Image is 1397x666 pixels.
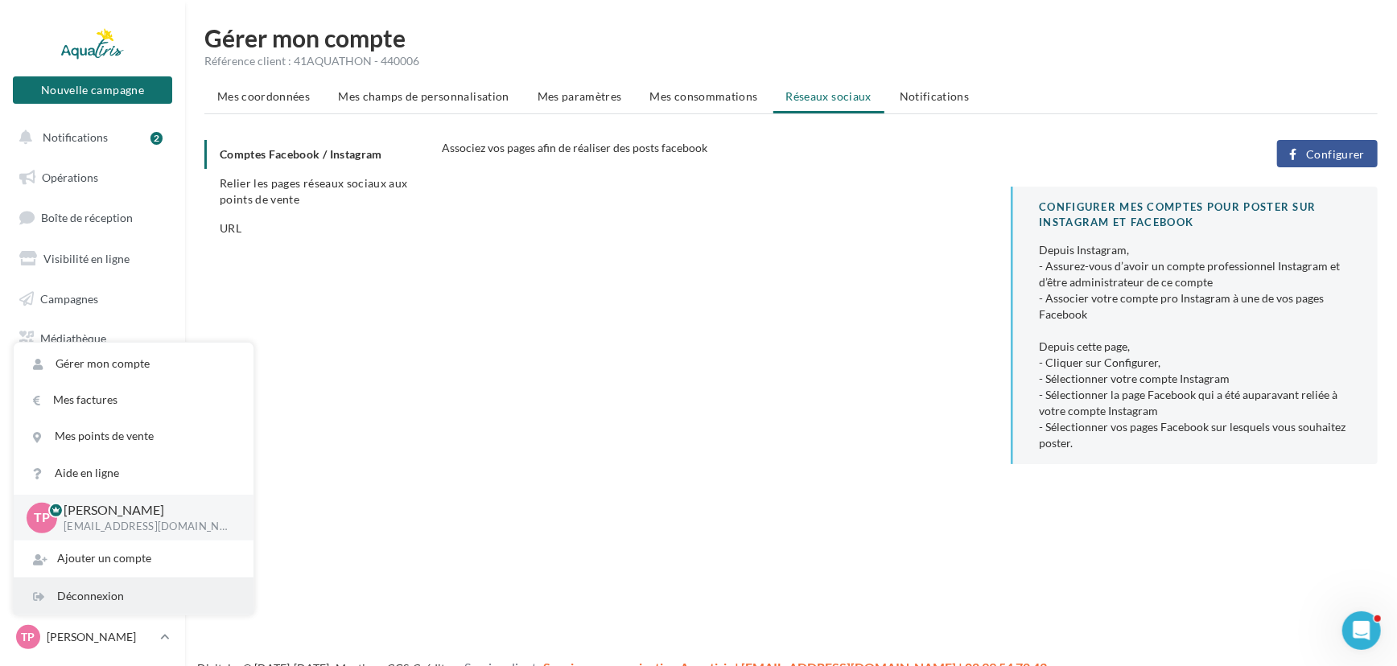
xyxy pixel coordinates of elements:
[47,629,154,645] p: [PERSON_NAME]
[1277,140,1378,167] button: Configurer
[204,53,1378,69] div: Référence client : 41AQUATHON - 440006
[442,141,707,154] span: Associez vos pages afin de réaliser des posts facebook
[150,132,163,145] div: 2
[64,501,228,520] p: [PERSON_NAME]
[14,578,253,615] div: Déconnexion
[538,89,622,103] span: Mes paramètres
[10,161,175,195] a: Opérations
[10,282,175,316] a: Campagnes
[217,89,310,103] span: Mes coordonnées
[14,541,253,577] div: Ajouter un compte
[40,291,98,305] span: Campagnes
[40,331,106,345] span: Médiathèque
[14,418,253,454] a: Mes points de vente
[1039,242,1352,451] div: Depuis Instagram, - Assurez-vous d’avoir un compte professionnel Instagram et d’être administrate...
[10,242,175,276] a: Visibilité en ligne
[220,221,241,235] span: URL
[13,622,172,652] a: TP [PERSON_NAME]
[900,89,970,103] span: Notifications
[204,26,1378,50] h1: Gérer mon compte
[14,346,253,382] a: Gérer mon compte
[338,89,509,103] span: Mes champs de personnalisation
[42,171,98,184] span: Opérations
[1039,199,1352,229] div: CONFIGURER MES COMPTES POUR POSTER sur instagram et facebook
[10,121,169,154] button: Notifications 2
[10,322,175,356] a: Médiathèque
[34,508,50,527] span: TP
[650,89,758,103] span: Mes consommations
[41,211,133,224] span: Boîte de réception
[14,455,253,491] a: Aide en ligne
[14,382,253,418] a: Mes factures
[1342,611,1381,650] iframe: Intercom live chat
[10,402,175,436] a: Docto'Com
[10,200,175,235] a: Boîte de réception
[22,629,35,645] span: TP
[1306,148,1365,161] span: Configurer
[43,252,130,265] span: Visibilité en ligne
[43,130,108,144] span: Notifications
[220,176,408,206] span: Relier les pages réseaux sociaux aux points de vente
[10,362,175,396] a: Calendrier
[13,76,172,104] button: Nouvelle campagne
[64,520,228,534] p: [EMAIL_ADDRESS][DOMAIN_NAME]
